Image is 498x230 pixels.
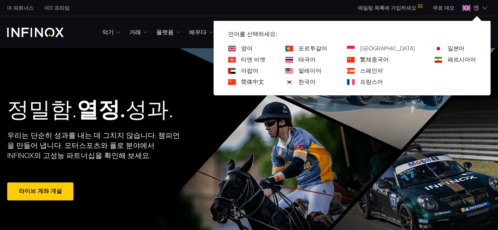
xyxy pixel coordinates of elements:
font: 태국어 [298,56,316,63]
font: IX 파트너스 [7,5,34,11]
a: 언어 [241,55,266,64]
a: 악기 [102,28,120,37]
font: 포르투갈어 [298,45,327,52]
a: 언어 [360,44,415,53]
a: 인피녹스 [39,4,75,12]
font: 티엔 비엣 [241,56,266,63]
font: 라이브 계좌 개설 [19,188,62,195]
font: 아랍어 [241,67,258,75]
font: 성과. [125,97,173,123]
font: 영어 [241,45,253,52]
a: 메일링 목록에 가입하세요 [352,5,427,11]
font: IXO 프라임 [44,5,70,11]
font: 한국어 [298,78,316,86]
font: 프랑스어 [360,78,383,86]
font: 메일링 목록에 가입하세요 [358,5,416,11]
font: 우리는 단순히 성과를 내는 데 그치지 않습니다. 챔피언을 만들어 냅니다. 모터스포츠와 폴로 분야에서 INFINOX의 고성능 파트너십을 확인해 보세요. [7,131,180,160]
a: 플랫폼 [156,28,180,37]
a: 언어 [298,67,321,75]
a: 언어 [360,67,383,75]
a: 인피녹스 [2,4,39,12]
a: 거래 [129,28,147,37]
font: 엔 [473,4,479,12]
a: 라이브 계좌 개설 [7,182,74,200]
font: 무료 데모 [433,5,454,11]
font: 언어를 선택하세요: [228,31,277,38]
font: 열정. [77,97,125,123]
a: 언어 [298,55,316,64]
a: 언어 [241,78,264,86]
a: 언어 [241,67,258,75]
font: [GEOGRAPHIC_DATA] [360,45,415,52]
font: 简体中文 [241,78,264,86]
a: 언어 [298,78,316,86]
font: 繁체중국어 [360,56,389,63]
a: 배우다 [189,28,213,37]
a: 언어 [448,55,476,64]
a: 언어 [241,44,253,53]
font: 배우다 [189,29,206,36]
a: 언어 [448,44,465,53]
a: INFINOX 로고 [7,28,81,37]
font: 악기 [102,29,114,36]
font: 정밀함. [7,97,77,123]
a: 언어 [360,78,383,86]
font: 스페인어 [360,67,383,75]
font: 페르시아어 [448,56,476,63]
font: 말레이어 [298,67,321,75]
font: 플랫폼 [156,29,174,36]
font: 일본어 [448,45,465,52]
font: 거래 [129,29,141,36]
a: 언어 [298,44,327,53]
a: 언어 [360,55,389,64]
a: 인피녹스 메뉴 [427,4,460,12]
